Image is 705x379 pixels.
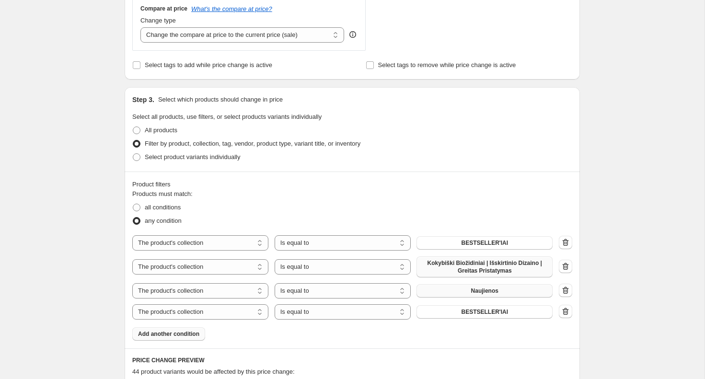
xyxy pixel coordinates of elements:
[416,236,553,250] button: BESTSELLER'IAI
[158,95,283,104] p: Select which products should change in price
[145,204,181,211] span: all conditions
[132,180,572,189] div: Product filters
[132,356,572,364] h6: PRICE CHANGE PREVIEW
[132,95,154,104] h2: Step 3.
[348,30,358,39] div: help
[140,5,187,12] h3: Compare at price
[145,153,240,161] span: Select product variants individually
[191,5,272,12] button: What's the compare at price?
[140,17,176,24] span: Change type
[138,330,199,338] span: Add another condition
[416,284,553,298] button: Naujienos
[132,368,295,375] span: 44 product variants would be affected by this price change:
[145,217,182,224] span: any condition
[132,327,205,341] button: Add another condition
[132,190,193,197] span: Products must match:
[145,61,272,69] span: Select tags to add while price change is active
[378,61,516,69] span: Select tags to remove while price change is active
[471,287,498,295] span: Naujienos
[462,239,509,247] span: BESTSELLER'IAI
[145,126,177,134] span: All products
[416,256,553,277] button: Kokybiški Biožidiniai | Išskirtinio Dizaino | Greitas Pristatymas
[416,305,553,319] button: BESTSELLER'IAI
[462,308,509,316] span: BESTSELLER'IAI
[132,113,322,120] span: Select all products, use filters, or select products variants individually
[422,259,547,275] span: Kokybiški Biožidiniai | Išskirtinio Dizaino | Greitas Pristatymas
[145,140,360,147] span: Filter by product, collection, tag, vendor, product type, variant title, or inventory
